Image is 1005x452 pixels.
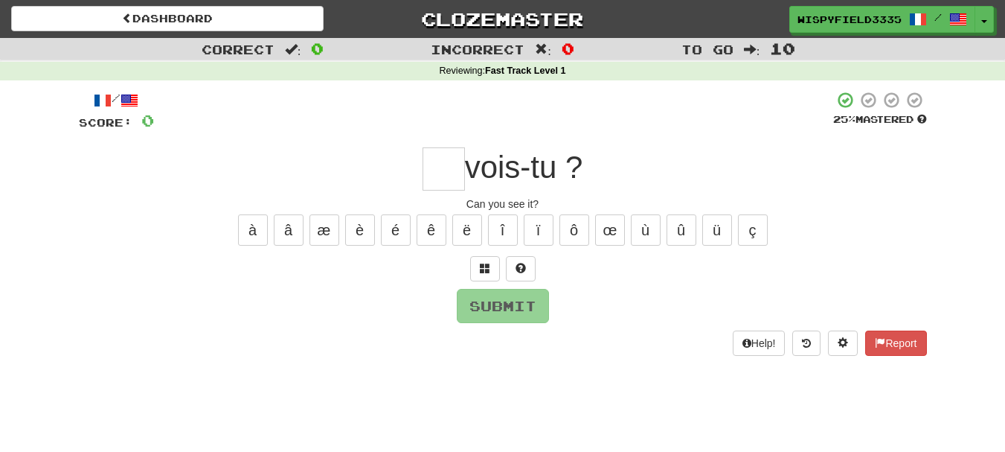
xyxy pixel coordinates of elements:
span: To go [681,42,733,57]
button: Switch sentence to multiple choice alt+p [470,256,500,281]
button: Help! [733,331,786,356]
button: Submit [457,289,549,323]
button: Report [865,331,926,356]
span: Score: [79,116,132,129]
span: 10 [770,39,795,57]
span: : [535,43,551,56]
button: â [274,214,304,246]
span: 0 [562,39,574,57]
button: î [488,214,518,246]
button: ù [631,214,661,246]
a: WispyField3335 / [789,6,975,33]
button: à [238,214,268,246]
span: vois-tu ? [465,150,583,185]
button: ë [452,214,482,246]
span: : [285,43,301,56]
a: Dashboard [11,6,324,31]
span: 25 % [833,113,855,125]
button: é [381,214,411,246]
strong: Fast Track Level 1 [485,66,566,76]
span: Correct [202,42,274,57]
button: Round history (alt+y) [792,331,821,356]
button: ç [738,214,768,246]
span: WispyField3335 [797,13,902,26]
button: è [345,214,375,246]
a: Clozemaster [346,6,658,32]
span: 0 [311,39,324,57]
div: Can you see it? [79,197,927,211]
span: : [744,43,760,56]
button: æ [309,214,339,246]
button: û [667,214,696,246]
button: Single letter hint - you only get 1 per sentence and score half the points! alt+h [506,256,536,281]
button: ê [417,214,446,246]
div: Mastered [833,113,927,127]
span: 0 [141,111,154,130]
button: œ [595,214,625,246]
span: / [934,12,942,22]
div: / [79,91,154,109]
span: Incorrect [431,42,524,57]
button: ï [524,214,553,246]
button: ô [559,214,589,246]
button: ü [702,214,732,246]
